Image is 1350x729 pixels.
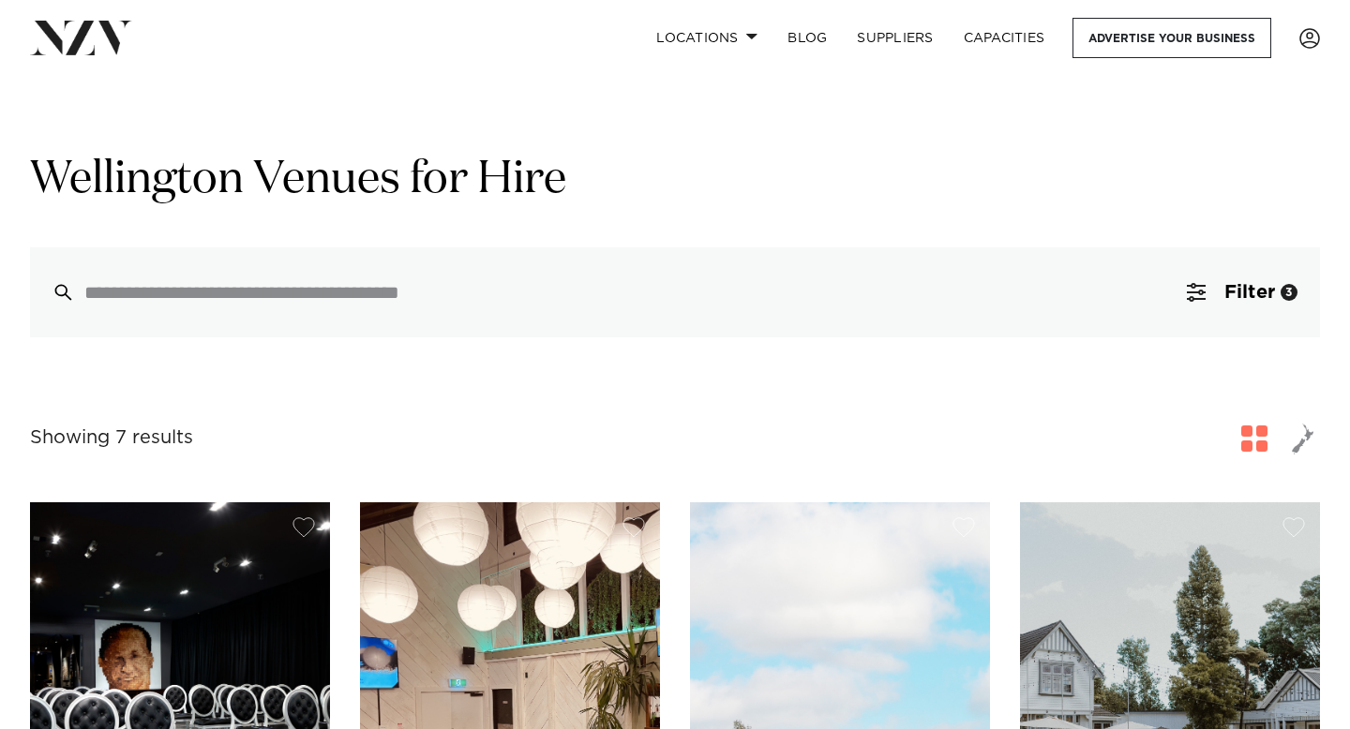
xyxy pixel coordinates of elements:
[1281,284,1297,301] div: 3
[30,21,132,54] img: nzv-logo.png
[842,18,948,58] a: SUPPLIERS
[1072,18,1271,58] a: Advertise your business
[949,18,1060,58] a: Capacities
[1224,283,1275,302] span: Filter
[30,424,193,453] div: Showing 7 results
[641,18,772,58] a: Locations
[30,151,1320,210] h1: Wellington Venues for Hire
[1164,247,1320,337] button: Filter3
[772,18,842,58] a: BLOG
